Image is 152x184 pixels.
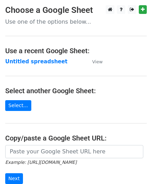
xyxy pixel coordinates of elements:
iframe: Chat Widget [117,151,152,184]
h4: Copy/paste a Google Sheet URL: [5,134,147,142]
h4: Use a recent Google Sheet: [5,47,147,55]
a: Select... [5,100,31,111]
p: Use one of the options below... [5,18,147,25]
a: Untitled spreadsheet [5,58,67,65]
small: View [92,59,103,64]
h3: Choose a Google Sheet [5,5,147,15]
input: Next [5,173,23,184]
small: Example: [URL][DOMAIN_NAME] [5,160,77,165]
h4: Select another Google Sheet: [5,87,147,95]
a: View [85,58,103,65]
input: Paste your Google Sheet URL here [5,145,143,158]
